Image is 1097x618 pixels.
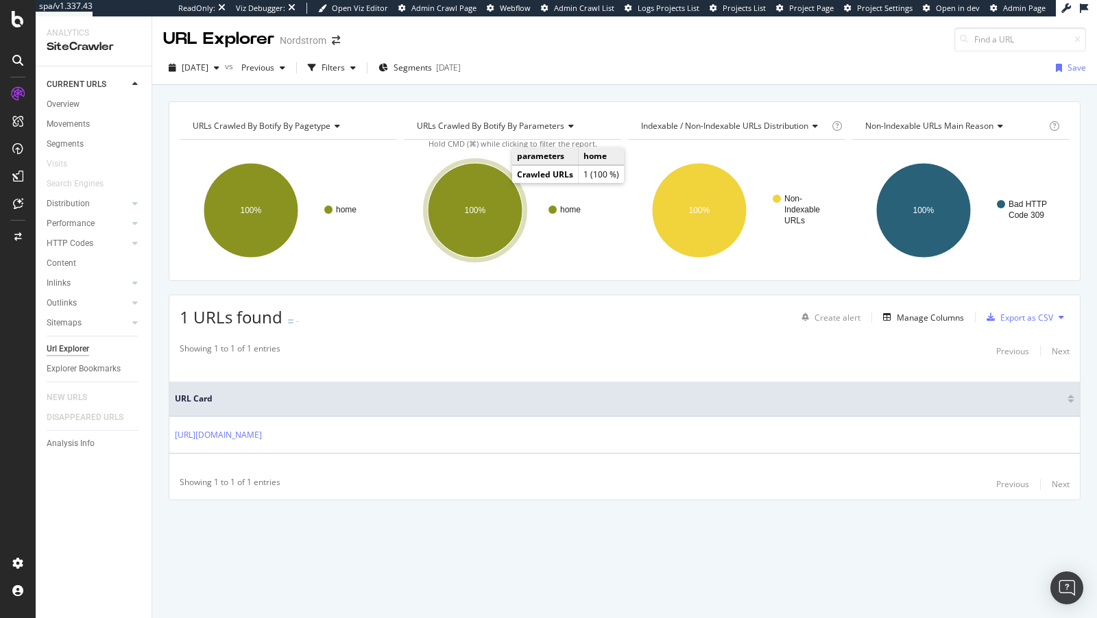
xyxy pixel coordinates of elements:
[541,3,614,14] a: Admin Crawl List
[47,97,80,112] div: Overview
[280,34,326,47] div: Nordstrom
[47,410,137,425] a: DISAPPEARED URLS
[47,391,101,405] a: NEW URLS
[878,309,964,325] button: Manage Columns
[852,151,1070,270] div: A chart.
[47,197,128,211] a: Distribution
[857,3,913,13] span: Project Settings
[175,428,262,442] a: [URL][DOMAIN_NAME]
[815,312,860,323] div: Create alert
[47,236,128,251] a: HTTP Codes
[579,147,625,165] td: home
[404,151,621,270] svg: A chart.
[579,166,625,184] td: 1 (100 %)
[47,362,121,376] div: Explorer Bookmarks
[394,62,432,73] span: Segments
[318,3,388,14] a: Open Viz Editor
[638,115,829,137] h4: Indexable / Non-Indexable URLs Distribution
[996,345,1029,357] div: Previous
[641,120,808,132] span: Indexable / Non-Indexable URLs distribution
[47,197,90,211] div: Distribution
[47,256,76,271] div: Content
[47,256,142,271] a: Content
[236,3,285,14] div: Viz Debugger:
[47,117,142,132] a: Movements
[47,77,106,92] div: CURRENT URLS
[487,3,531,14] a: Webflow
[638,3,699,13] span: Logs Projects List
[296,315,299,327] div: -
[47,391,87,405] div: NEW URLS
[47,27,141,39] div: Analytics
[628,151,845,270] svg: A chart.
[784,205,820,214] text: Indexable
[47,177,117,191] a: Search Engines
[47,316,128,330] a: Sitemaps
[225,60,236,72] span: vs
[190,115,385,137] h4: URLs Crawled By Botify By pagetype
[180,306,282,328] span: 1 URLs found
[796,306,860,328] button: Create alert
[625,3,699,14] a: Logs Projects List
[47,137,84,151] div: Segments
[47,296,128,310] a: Outlinks
[302,57,361,79] button: Filters
[47,342,89,356] div: Url Explorer
[332,36,340,45] div: arrow-right-arrow-left
[178,3,215,14] div: ReadOnly:
[47,436,95,451] div: Analysis Info
[373,57,466,79] button: Segments[DATE]
[180,151,397,270] svg: A chart.
[236,62,274,73] span: Previous
[436,62,461,73] div: [DATE]
[429,138,597,149] span: Hold CMD (⌘) while clicking to filter the report.
[47,296,77,310] div: Outlinks
[288,319,293,323] img: Equal
[47,157,67,171] div: Visits
[47,39,141,55] div: SiteCrawler
[789,3,834,13] span: Project Page
[554,3,614,13] span: Admin Crawl List
[1052,478,1070,490] div: Next
[163,57,225,79] button: [DATE]
[1003,3,1046,13] span: Admin Page
[1050,57,1086,79] button: Save
[182,62,208,73] span: 2025 Sep. 5th
[163,27,274,51] div: URL Explorer
[710,3,766,14] a: Projects List
[784,194,802,203] text: Non-
[47,117,90,132] div: Movements
[865,120,993,132] span: Non-Indexable URLs Main Reason
[996,478,1029,490] div: Previous
[1009,210,1044,220] text: Code 309
[322,62,345,73] div: Filters
[180,343,280,359] div: Showing 1 to 1 of 1 entries
[1052,343,1070,359] button: Next
[180,476,280,493] div: Showing 1 to 1 of 1 entries
[936,3,980,13] span: Open in dev
[47,276,71,291] div: Inlinks
[784,216,805,225] text: URLs
[47,342,142,356] a: Url Explorer
[512,166,579,184] td: Crawled URLs
[336,205,357,214] text: home
[954,27,1086,51] input: Find a URL
[1009,199,1047,209] text: Bad HTTP
[411,3,477,13] span: Admin Crawl Page
[414,115,609,137] h4: URLs Crawled By Botify By parameters
[990,3,1046,14] a: Admin Page
[47,217,128,231] a: Performance
[844,3,913,14] a: Project Settings
[47,217,95,231] div: Performance
[47,97,142,112] a: Overview
[47,77,128,92] a: CURRENT URLS
[981,306,1053,328] button: Export as CSV
[398,3,477,14] a: Admin Crawl Page
[863,115,1046,137] h4: Non-Indexable URLs Main Reason
[897,312,964,323] div: Manage Columns
[776,3,834,14] a: Project Page
[332,3,388,13] span: Open Viz Editor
